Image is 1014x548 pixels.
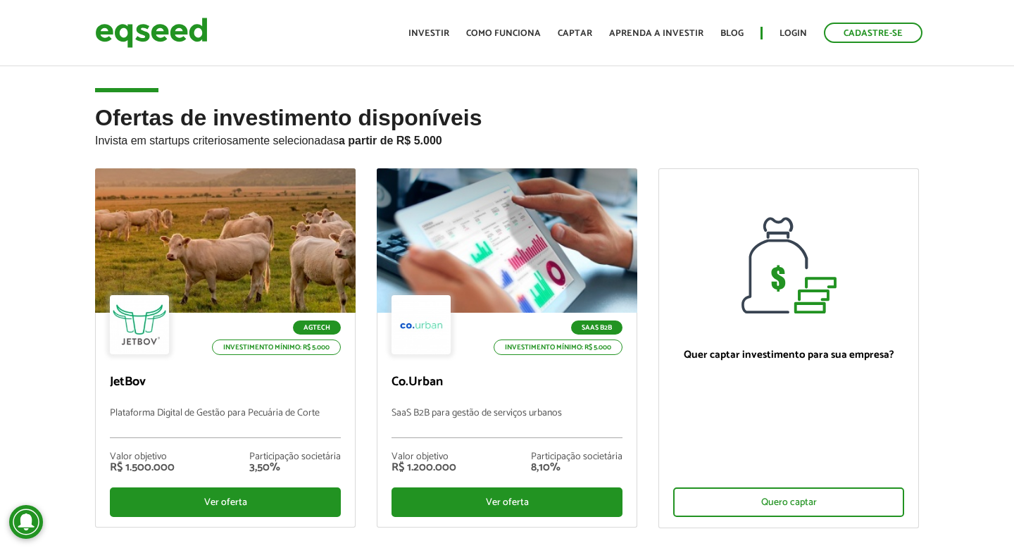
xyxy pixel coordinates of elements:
[95,106,919,168] h2: Ofertas de investimento disponíveis
[720,29,744,38] a: Blog
[673,349,904,361] p: Quer captar investimento para sua empresa?
[110,408,341,438] p: Plataforma Digital de Gestão para Pecuária de Corte
[293,320,341,335] p: Agtech
[658,168,919,528] a: Quer captar investimento para sua empresa? Quero captar
[824,23,922,43] a: Cadastre-se
[494,340,622,355] p: Investimento mínimo: R$ 5.000
[531,452,622,462] div: Participação societária
[110,487,341,517] div: Ver oferta
[95,168,356,528] a: Agtech Investimento mínimo: R$ 5.000 JetBov Plataforma Digital de Gestão para Pecuária de Corte V...
[95,130,919,147] p: Invista em startups criteriosamente selecionadas
[339,135,442,147] strong: a partir de R$ 5.000
[392,375,622,390] p: Co.Urban
[392,408,622,438] p: SaaS B2B para gestão de serviços urbanos
[110,452,175,462] div: Valor objetivo
[110,462,175,473] div: R$ 1.500.000
[780,29,807,38] a: Login
[110,375,341,390] p: JetBov
[249,462,341,473] div: 3,50%
[558,29,592,38] a: Captar
[531,462,622,473] div: 8,10%
[377,168,637,528] a: SaaS B2B Investimento mínimo: R$ 5.000 Co.Urban SaaS B2B para gestão de serviços urbanos Valor ob...
[466,29,541,38] a: Como funciona
[392,487,622,517] div: Ver oferta
[609,29,703,38] a: Aprenda a investir
[249,452,341,462] div: Participação societária
[212,340,341,355] p: Investimento mínimo: R$ 5.000
[673,487,904,517] div: Quero captar
[95,14,208,51] img: EqSeed
[571,320,622,335] p: SaaS B2B
[408,29,449,38] a: Investir
[392,462,456,473] div: R$ 1.200.000
[392,452,456,462] div: Valor objetivo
